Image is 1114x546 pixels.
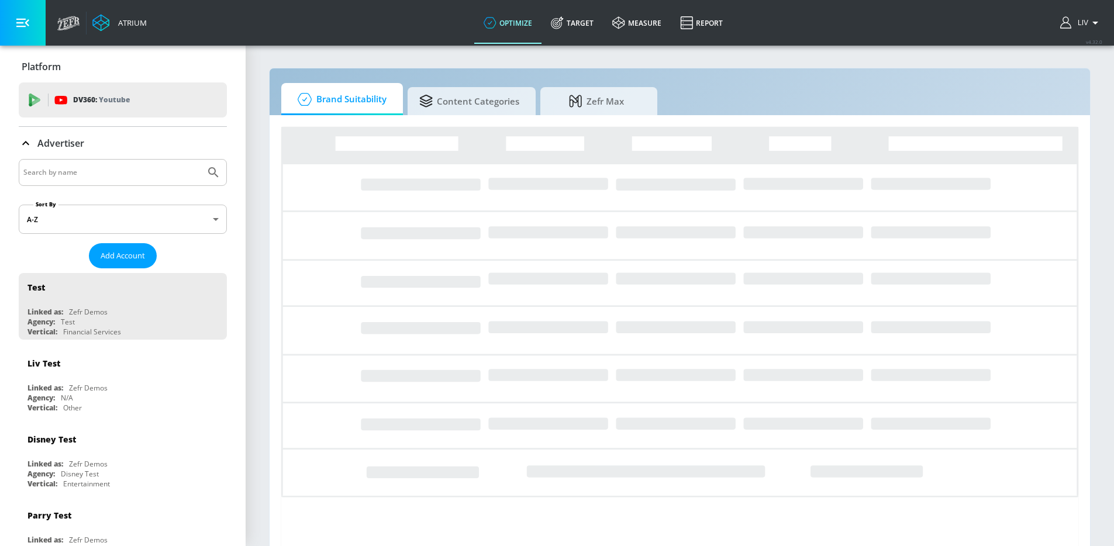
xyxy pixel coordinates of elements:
[603,2,671,44] a: measure
[19,50,227,83] div: Platform
[27,469,55,479] div: Agency:
[63,403,82,413] div: Other
[27,358,60,369] div: Liv Test
[542,2,603,44] a: Target
[19,349,227,416] div: Liv TestLinked as:Zefr DemosAgency:N/AVertical:Other
[27,307,63,317] div: Linked as:
[19,273,227,340] div: TestLinked as:Zefr DemosAgency:TestVertical:Financial Services
[27,535,63,545] div: Linked as:
[27,383,63,393] div: Linked as:
[61,393,73,403] div: N/A
[474,2,542,44] a: optimize
[33,201,58,208] label: Sort By
[419,87,519,115] span: Content Categories
[27,459,63,469] div: Linked as:
[27,327,57,337] div: Vertical:
[27,479,57,489] div: Vertical:
[27,393,55,403] div: Agency:
[19,82,227,118] div: DV360: Youtube
[293,85,387,113] span: Brand Suitability
[69,307,108,317] div: Zefr Demos
[27,510,71,521] div: Parry Test
[671,2,732,44] a: Report
[113,18,147,28] div: Atrium
[89,243,157,268] button: Add Account
[19,205,227,234] div: A-Z
[19,127,227,160] div: Advertiser
[1060,16,1102,30] button: Liv
[69,383,108,393] div: Zefr Demos
[1086,39,1102,45] span: v 4.32.0
[73,94,130,106] p: DV360:
[1073,19,1088,27] span: login as: liv.ho@zefr.com
[69,535,108,545] div: Zefr Demos
[27,282,45,293] div: Test
[37,137,84,150] p: Advertiser
[23,165,201,180] input: Search by name
[27,317,55,327] div: Agency:
[101,249,145,262] span: Add Account
[61,469,99,479] div: Disney Test
[69,459,108,469] div: Zefr Demos
[99,94,130,106] p: Youtube
[27,434,76,445] div: Disney Test
[22,60,61,73] p: Platform
[552,87,641,115] span: Zefr Max
[19,425,227,492] div: Disney TestLinked as:Zefr DemosAgency:Disney TestVertical:Entertainment
[63,327,121,337] div: Financial Services
[92,14,147,32] a: Atrium
[61,317,75,327] div: Test
[27,403,57,413] div: Vertical:
[63,479,110,489] div: Entertainment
